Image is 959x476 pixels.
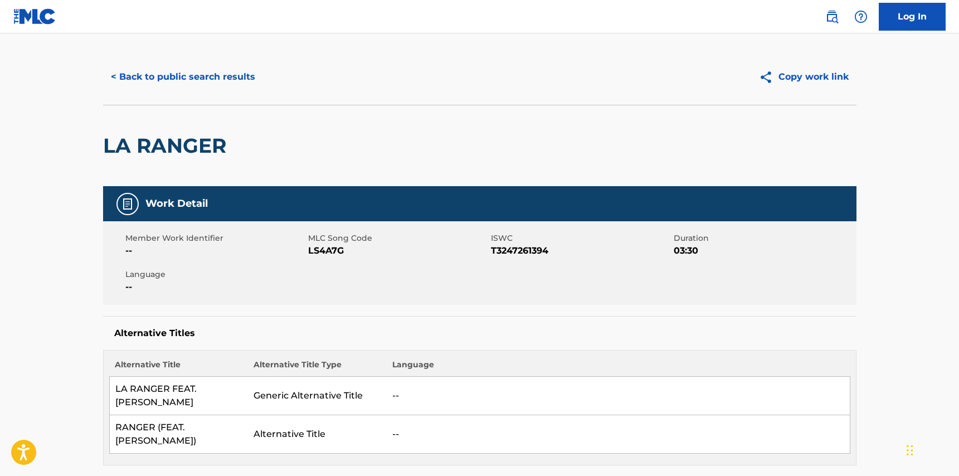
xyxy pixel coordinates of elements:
span: Member Work Identifier [125,232,305,244]
a: Log In [879,3,946,31]
h5: Work Detail [145,197,208,210]
iframe: Chat Widget [903,422,959,476]
a: Public Search [821,6,843,28]
td: RANGER (FEAT. [PERSON_NAME]) [109,415,248,454]
span: -- [125,280,305,294]
img: MLC Logo [13,8,56,25]
span: 03:30 [674,244,854,258]
h2: LA RANGER [103,133,232,158]
span: LS4A7G [308,244,488,258]
button: Copy work link [751,63,856,91]
td: LA RANGER FEAT. [PERSON_NAME] [109,377,248,415]
div: Widget de chat [903,422,959,476]
th: Language [387,359,850,377]
span: Language [125,269,305,280]
td: Alternative Title [248,415,387,454]
div: Arrastrar [907,434,913,467]
span: ISWC [491,232,671,244]
td: -- [387,377,850,415]
span: Duration [674,232,854,244]
img: search [825,10,839,23]
span: MLC Song Code [308,232,488,244]
th: Alternative Title Type [248,359,387,377]
td: Generic Alternative Title [248,377,387,415]
h5: Alternative Titles [114,328,845,339]
th: Alternative Title [109,359,248,377]
div: Help [850,6,872,28]
img: help [854,10,868,23]
span: -- [125,244,305,258]
td: -- [387,415,850,454]
img: Copy work link [759,70,778,84]
img: Work Detail [121,197,134,211]
span: T3247261394 [491,244,671,258]
button: < Back to public search results [103,63,263,91]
